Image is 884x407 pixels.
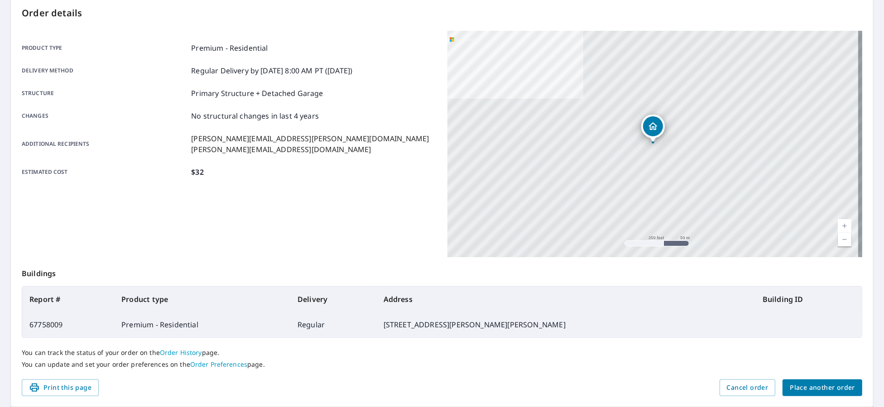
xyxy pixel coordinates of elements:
td: 67758009 [22,312,114,337]
p: [PERSON_NAME][EMAIL_ADDRESS][PERSON_NAME][DOMAIN_NAME] [191,133,429,144]
p: Regular Delivery by [DATE] 8:00 AM PT ([DATE]) [191,65,352,76]
span: Place another order [790,382,855,393]
button: Place another order [783,379,862,396]
p: $32 [191,167,203,177]
button: Cancel order [720,379,776,396]
th: Address [376,287,755,312]
p: Product type [22,43,187,53]
td: Regular [290,312,376,337]
th: Report # [22,287,114,312]
a: Order History [160,348,202,357]
td: Premium - Residential [114,312,290,337]
p: Buildings [22,257,862,286]
p: Primary Structure + Detached Garage [191,88,323,99]
span: Print this page [29,382,91,393]
p: Structure [22,88,187,99]
div: Dropped pin, building 1, Residential property, 5310 Vance Ave Fort Wayne, IN 46815 [641,115,665,143]
th: Product type [114,287,290,312]
p: No structural changes in last 4 years [191,110,319,121]
a: Order Preferences [190,360,247,369]
p: [PERSON_NAME][EMAIL_ADDRESS][DOMAIN_NAME] [191,144,429,155]
button: Print this page [22,379,99,396]
a: Current Level 17, Zoom Out [838,233,851,246]
td: [STREET_ADDRESS][PERSON_NAME][PERSON_NAME] [376,312,755,337]
p: Premium - Residential [191,43,268,53]
p: Delivery method [22,65,187,76]
th: Building ID [755,287,862,312]
span: Cancel order [727,382,769,393]
p: Order details [22,6,862,20]
p: Estimated cost [22,167,187,177]
p: Changes [22,110,187,121]
a: Current Level 17, Zoom In [838,219,851,233]
p: Additional recipients [22,133,187,155]
p: You can track the status of your order on the page. [22,349,862,357]
th: Delivery [290,287,376,312]
p: You can update and set your order preferences on the page. [22,360,862,369]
